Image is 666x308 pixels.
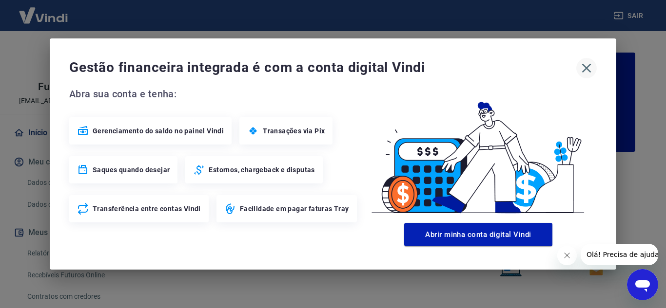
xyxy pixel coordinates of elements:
[93,126,224,136] span: Gerenciamento do saldo no painel Vindi
[6,7,82,15] span: Olá! Precisa de ajuda?
[557,246,577,265] iframe: Fechar mensagem
[263,126,325,136] span: Transações via Pix
[627,269,658,300] iframe: Botão para abrir a janela de mensagens
[404,223,552,246] button: Abrir minha conta digital Vindi
[209,165,314,175] span: Estornos, chargeback e disputas
[69,58,576,77] span: Gestão financeira integrada é com a conta digital Vindi
[93,165,170,175] span: Saques quando desejar
[581,244,658,265] iframe: Mensagem da empresa
[360,86,597,219] img: Good Billing
[240,204,349,214] span: Facilidade em pagar faturas Tray
[69,86,360,102] span: Abra sua conta e tenha:
[93,204,201,214] span: Transferência entre contas Vindi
